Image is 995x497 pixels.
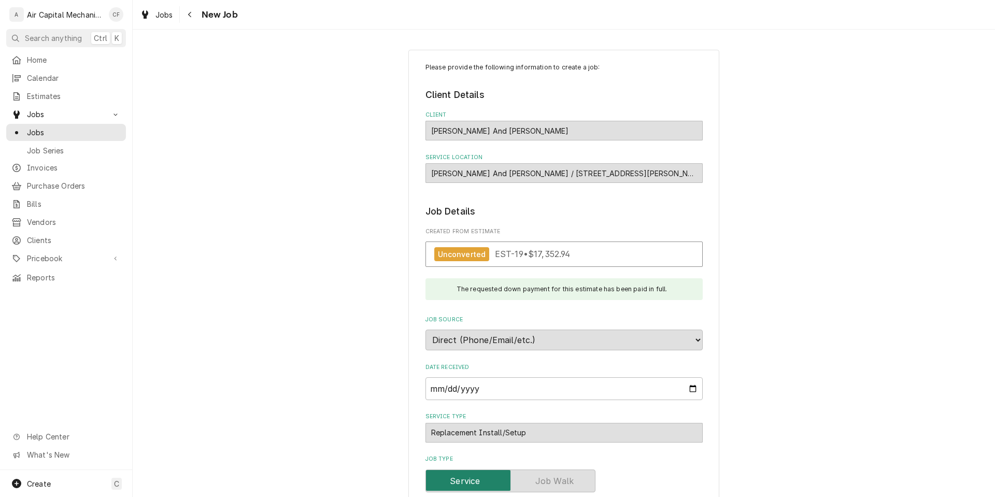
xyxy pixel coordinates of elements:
[115,33,119,44] span: K
[6,214,126,231] a: Vendors
[27,198,121,209] span: Bills
[425,413,703,421] label: Service Type
[27,272,121,283] span: Reports
[425,228,703,236] span: Created From Estimate
[425,111,703,140] div: Client
[425,455,703,463] label: Job Type
[27,253,105,264] span: Pricebook
[27,9,103,20] div: Air Capital Mechanical
[425,153,703,162] label: Service Location
[457,285,667,294] div: The requested down payment for this estimate has been paid in full.
[155,9,173,20] span: Jobs
[25,33,82,44] span: Search anything
[6,51,126,68] a: Home
[425,88,703,102] legend: Client Details
[434,247,490,261] div: Unconverted
[109,7,123,22] div: Charles Faure's Avatar
[425,63,703,72] p: Please provide the following information to create a job:
[425,423,703,443] div: Replacement Install/Setup
[6,195,126,212] a: Bills
[425,153,703,183] div: Service Location
[27,479,51,488] span: Create
[425,205,703,218] legend: Job Details
[495,249,571,259] span: EST-19 • $17,352.94
[425,111,703,119] label: Client
[6,232,126,249] a: Clients
[425,413,703,442] div: Service Type
[6,69,126,87] a: Calendar
[27,180,121,191] span: Purchase Orders
[27,109,105,120] span: Jobs
[425,316,703,350] div: Job Source
[27,145,121,156] span: Job Series
[6,159,126,176] a: Invoices
[425,242,703,267] a: View Estimate
[425,363,703,372] label: Date Received
[198,8,238,22] span: New Job
[6,177,126,194] a: Purchase Orders
[425,363,703,400] div: Date Received
[9,7,24,22] div: A
[27,217,121,228] span: Vendors
[182,6,198,23] button: Navigate back
[136,6,177,23] a: Jobs
[425,121,703,140] div: Sheena L And Nathaniel Sawyer
[6,124,126,141] a: Jobs
[6,269,126,286] a: Reports
[6,29,126,47] button: Search anythingCtrlK
[109,7,123,22] div: CF
[27,235,121,246] span: Clients
[27,449,120,460] span: What's New
[6,250,126,267] a: Go to Pricebook
[425,470,703,492] div: Service
[425,228,703,272] div: Created From Estimate
[94,33,107,44] span: Ctrl
[27,54,121,65] span: Home
[27,127,121,138] span: Jobs
[27,91,121,102] span: Estimates
[6,88,126,105] a: Estimates
[425,377,703,400] input: yyyy-mm-dd
[27,73,121,83] span: Calendar
[425,163,703,183] div: Sheena L And Nathaniel Sawyer / 15221 E Zimmerly Ct, Wichita, KS 67230
[114,478,119,489] span: C
[425,455,703,492] div: Job Type
[6,446,126,463] a: Go to What's New
[6,428,126,445] a: Go to Help Center
[6,106,126,123] a: Go to Jobs
[27,162,121,173] span: Invoices
[425,316,703,324] label: Job Source
[27,431,120,442] span: Help Center
[6,142,126,159] a: Job Series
